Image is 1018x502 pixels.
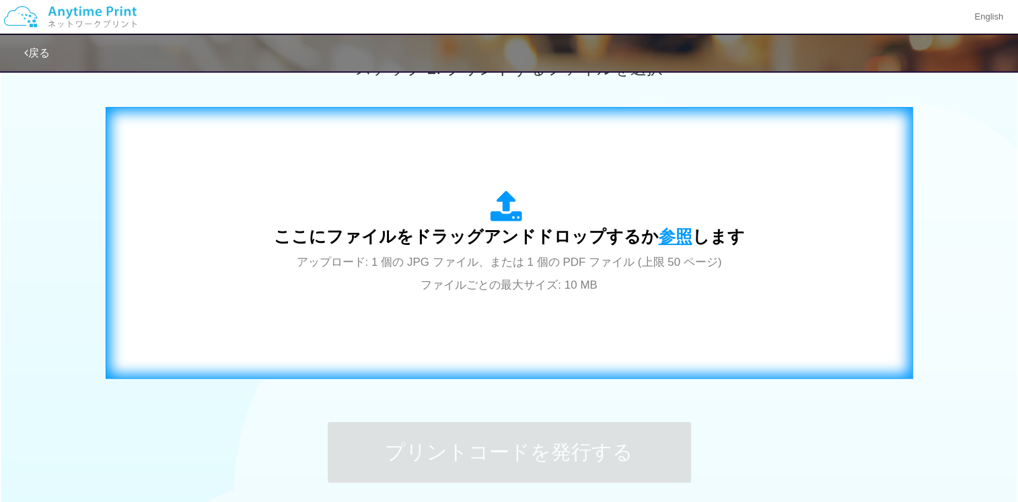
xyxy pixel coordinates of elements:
[659,227,692,246] span: 参照
[355,59,662,77] span: ステップ 2: プリントするファイルを選択
[274,227,745,246] span: ここにファイルをドラッグアンドドロップするか します
[297,256,722,291] span: アップロード: 1 個の JPG ファイル、または 1 個の PDF ファイル (上限 50 ページ) ファイルごとの最大サイズ: 10 MB
[328,422,691,482] button: プリントコードを発行する
[24,47,50,59] a: 戻る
